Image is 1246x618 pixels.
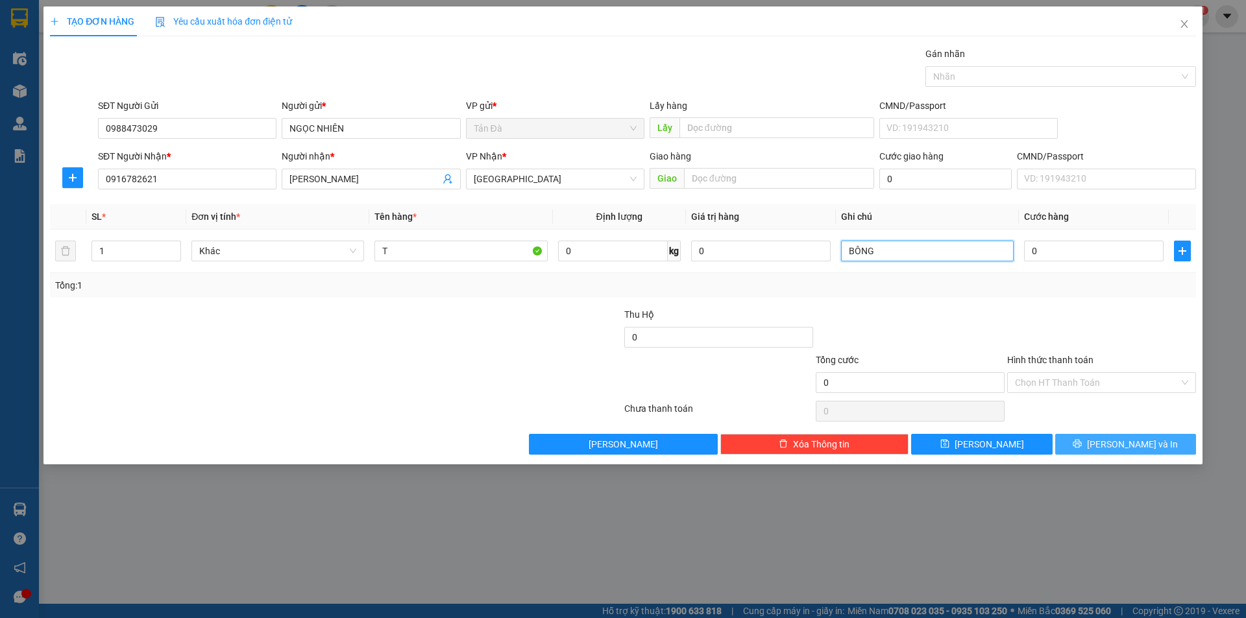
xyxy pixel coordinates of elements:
[596,211,642,222] span: Định lượng
[443,174,453,184] span: user-add
[879,151,944,161] label: Cước giao hàng
[911,434,1052,455] button: save[PERSON_NAME]
[1055,434,1196,455] button: printer[PERSON_NAME] và In
[1024,211,1069,222] span: Cước hàng
[466,99,644,113] div: VP gửi
[623,401,814,424] div: Chưa thanh toán
[841,241,1014,261] input: Ghi Chú
[1174,241,1191,261] button: plus
[793,437,849,451] span: Xóa Thông tin
[155,16,292,27] span: Yêu cầu xuất hóa đơn điện tử
[940,439,949,449] span: save
[474,169,637,189] span: Tân Châu
[720,434,909,455] button: deleteXóa Thông tin
[63,172,82,183] span: plus
[50,16,134,27] span: TẠO ĐƠN HÀNG
[650,117,679,138] span: Lấy
[98,99,276,113] div: SĐT Người Gửi
[691,211,739,222] span: Giá trị hàng
[92,211,102,222] span: SL
[679,117,874,138] input: Dọc đường
[282,149,460,163] div: Người nhận
[1175,246,1190,256] span: plus
[816,355,859,365] span: Tổng cước
[374,241,547,261] input: VD: Bàn, Ghế
[199,241,356,261] span: Khác
[955,437,1024,451] span: [PERSON_NAME]
[836,204,1019,230] th: Ghi chú
[155,17,165,27] img: icon
[474,119,637,138] span: Tản Đà
[50,17,59,26] span: plus
[589,437,658,451] span: [PERSON_NAME]
[1179,19,1190,29] span: close
[1073,439,1082,449] span: printer
[650,168,684,189] span: Giao
[624,309,654,320] span: Thu Hộ
[684,168,874,189] input: Dọc đường
[1007,355,1093,365] label: Hình thức thanh toán
[62,167,83,188] button: plus
[879,99,1058,113] div: CMND/Passport
[282,99,460,113] div: Người gửi
[691,241,831,261] input: 0
[529,434,718,455] button: [PERSON_NAME]
[55,278,481,292] div: Tổng: 1
[98,149,276,163] div: SĐT Người Nhận
[650,101,687,111] span: Lấy hàng
[1166,6,1203,43] button: Close
[374,211,417,222] span: Tên hàng
[668,241,681,261] span: kg
[1087,437,1178,451] span: [PERSON_NAME] và In
[55,241,76,261] button: delete
[1017,149,1195,163] div: CMND/Passport
[779,439,788,449] span: delete
[925,49,965,59] label: Gán nhãn
[191,211,240,222] span: Đơn vị tính
[466,151,502,161] span: VP Nhận
[650,151,691,161] span: Giao hàng
[879,169,1012,189] input: Cước giao hàng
